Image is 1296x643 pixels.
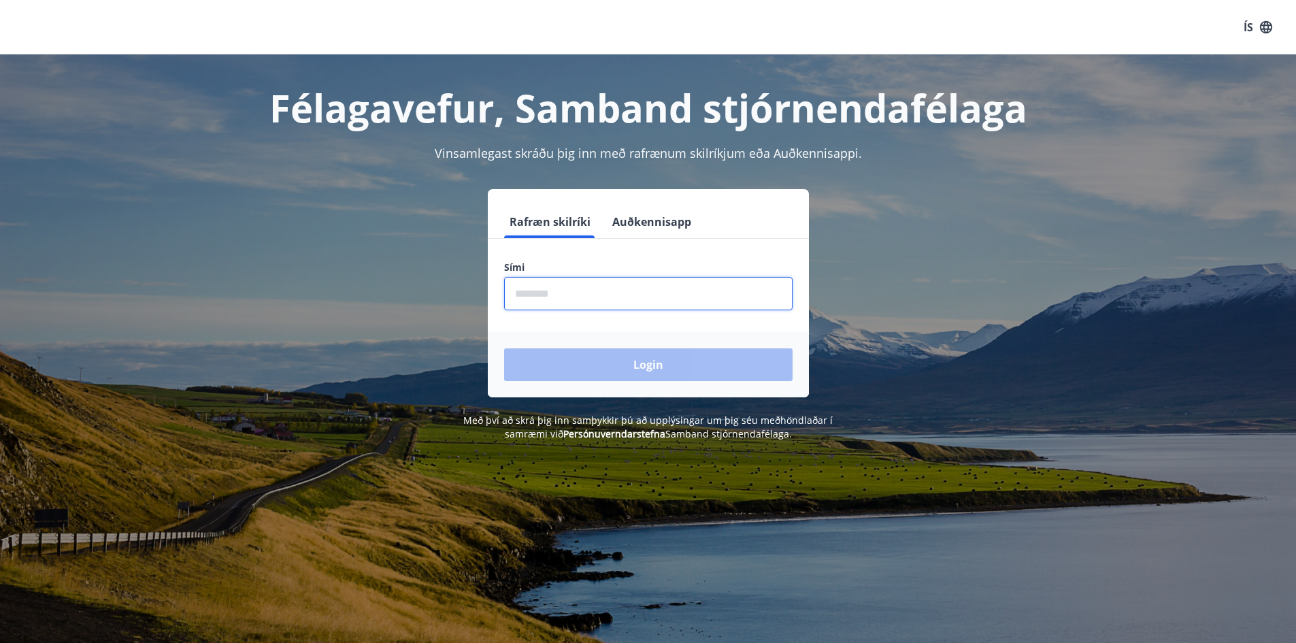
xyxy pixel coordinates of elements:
span: Vinsamlegast skráðu þig inn með rafrænum skilríkjum eða Auðkennisappi. [435,145,862,161]
label: Sími [504,261,793,274]
button: ÍS [1236,15,1280,39]
span: Með því að skrá þig inn samþykkir þú að upplýsingar um þig séu meðhöndlaðar í samræmi við Samband... [463,414,833,440]
button: Rafræn skilríki [504,205,596,238]
h1: Félagavefur, Samband stjórnendafélaga [175,82,1122,133]
button: Auðkennisapp [607,205,697,238]
a: Persónuverndarstefna [563,427,665,440]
